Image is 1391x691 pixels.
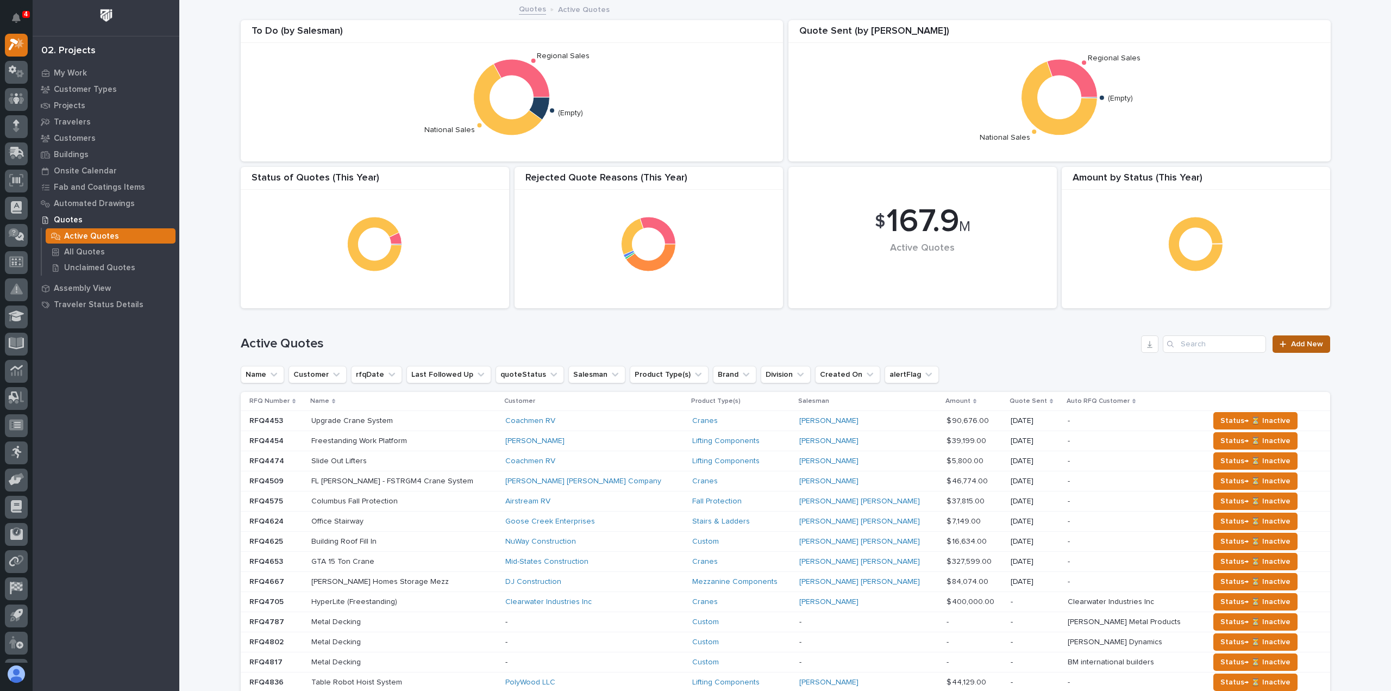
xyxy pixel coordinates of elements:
[505,597,592,607] a: Clearwater Industries Inc
[947,495,987,506] p: $ 37,815.00
[799,457,859,466] a: [PERSON_NAME]
[241,632,1330,652] tr: RFQ4802RFQ4802 Metal DeckingMetal Decking -Custom --- -[PERSON_NAME] Dynamics[PERSON_NAME] Dynami...
[311,455,369,466] p: Slide Out Lifters
[1011,638,1059,647] p: -
[799,597,859,607] a: [PERSON_NAME]
[799,577,920,587] a: [PERSON_NAME] [PERSON_NAME]
[692,416,718,426] a: Cranes
[33,280,179,296] a: Assembly View
[1011,416,1059,426] p: [DATE]
[799,416,859,426] a: [PERSON_NAME]
[504,395,535,407] p: Customer
[96,5,116,26] img: Workspace Logo
[558,3,610,15] p: Active Quotes
[241,612,1330,632] tr: RFQ4787RFQ4787 Metal DeckingMetal Decking -Custom --- -[PERSON_NAME] Metal Products[PERSON_NAME] ...
[54,69,87,78] p: My Work
[1220,475,1290,488] span: Status→ ⏳ Inactive
[54,117,91,127] p: Travelers
[1213,412,1298,429] button: Status→ ⏳ Inactive
[1213,653,1298,671] button: Status→ ⏳ Inactive
[241,471,1330,491] tr: RFQ4509RFQ4509 FL [PERSON_NAME] - FSTRGM4 Crane SystemFL [PERSON_NAME] - FSTRGM4 Crane System [PE...
[807,242,1038,277] div: Active Quotes
[1068,515,1072,526] p: -
[1220,495,1290,508] span: Status→ ⏳ Inactive
[33,296,179,313] a: Traveler Status Details
[249,636,286,647] p: RFQ4802
[947,615,951,627] p: -
[54,284,111,294] p: Assembly View
[311,555,377,567] p: GTA 15 Ton Crane
[947,414,991,426] p: $ 90,676.00
[249,676,286,687] p: RFQ4836
[33,81,179,97] a: Customer Types
[1213,633,1298,651] button: Status→ ⏳ Inactive
[1213,493,1298,510] button: Status→ ⏳ Inactive
[241,366,284,383] button: Name
[1068,495,1072,506] p: -
[311,636,363,647] p: Metal Decking
[1163,335,1266,353] input: Search
[815,366,880,383] button: Created On
[1213,513,1298,530] button: Status→ ⏳ Inactive
[1011,597,1059,607] p: -
[799,658,938,667] p: -
[311,656,363,667] p: Metal Decking
[959,220,970,234] span: M
[761,366,811,383] button: Division
[505,638,684,647] p: -
[980,134,1030,141] text: National Sales
[311,535,379,546] p: Building Roof Fill In
[947,575,991,587] p: $ 84,074.00
[1068,615,1183,627] p: [PERSON_NAME] Metal Products
[1220,555,1290,568] span: Status→ ⏳ Inactive
[692,597,718,607] a: Cranes
[505,577,561,587] a: DJ Construction
[241,532,1330,552] tr: RFQ4625RFQ4625 Building Roof Fill InBuilding Roof Fill In NuWay Construction Custom [PERSON_NAME]...
[1220,615,1290,628] span: Status→ ⏳ Inactive
[311,595,399,607] p: HyperLite (Freestanding)
[505,537,576,546] a: NuWay Construction
[1220,434,1290,447] span: Status→ ⏳ Inactive
[249,414,285,426] p: RFQ4453
[311,575,451,587] p: [PERSON_NAME] Homes Storage Mezz
[54,101,85,111] p: Projects
[799,497,920,506] a: [PERSON_NAME] [PERSON_NAME]
[241,26,783,43] div: To Do (by Salesman)
[1213,533,1298,550] button: Status→ ⏳ Inactive
[799,437,859,446] a: [PERSON_NAME]
[54,85,117,95] p: Customer Types
[692,457,760,466] a: Lifting Components
[947,434,988,446] p: $ 39,199.00
[799,557,920,567] a: [PERSON_NAME] [PERSON_NAME]
[1213,593,1298,611] button: Status→ ⏳ Inactive
[1068,676,1072,687] p: -
[1273,335,1330,353] a: Add New
[1220,656,1290,669] span: Status→ ⏳ Inactive
[42,260,179,275] a: Unclaimed Quotes
[249,555,285,567] p: RFQ4653
[1062,172,1330,190] div: Amount by Status (This Year)
[241,491,1330,512] tr: RFQ4575RFQ4575 Columbus Fall ProtectionColumbus Fall Protection Airstream RV Fall Protection [PER...
[692,678,760,687] a: Lifting Components
[41,45,96,57] div: 02. Projects
[33,146,179,163] a: Buildings
[241,411,1330,431] tr: RFQ4453RFQ4453 Upgrade Crane SystemUpgrade Crane System Coachmen RV Cranes [PERSON_NAME] $ 90,676...
[1220,414,1290,427] span: Status→ ⏳ Inactive
[515,172,783,190] div: Rejected Quote Reasons (This Year)
[54,150,89,160] p: Buildings
[241,336,1137,352] h1: Active Quotes
[505,678,555,687] a: PolyWood LLC
[249,575,286,587] p: RFQ4667
[692,477,718,486] a: Cranes
[799,537,920,546] a: [PERSON_NAME] [PERSON_NAME]
[519,2,546,15] a: Quotes
[1220,595,1290,608] span: Status→ ⏳ Inactive
[5,663,28,686] button: users-avatar
[1068,475,1072,486] p: -
[1088,54,1141,62] text: Regional Sales
[310,395,329,407] p: Name
[1068,595,1156,607] p: Clearwater Industries Inc
[42,228,179,244] a: Active Quotes
[1220,575,1290,588] span: Status→ ⏳ Inactive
